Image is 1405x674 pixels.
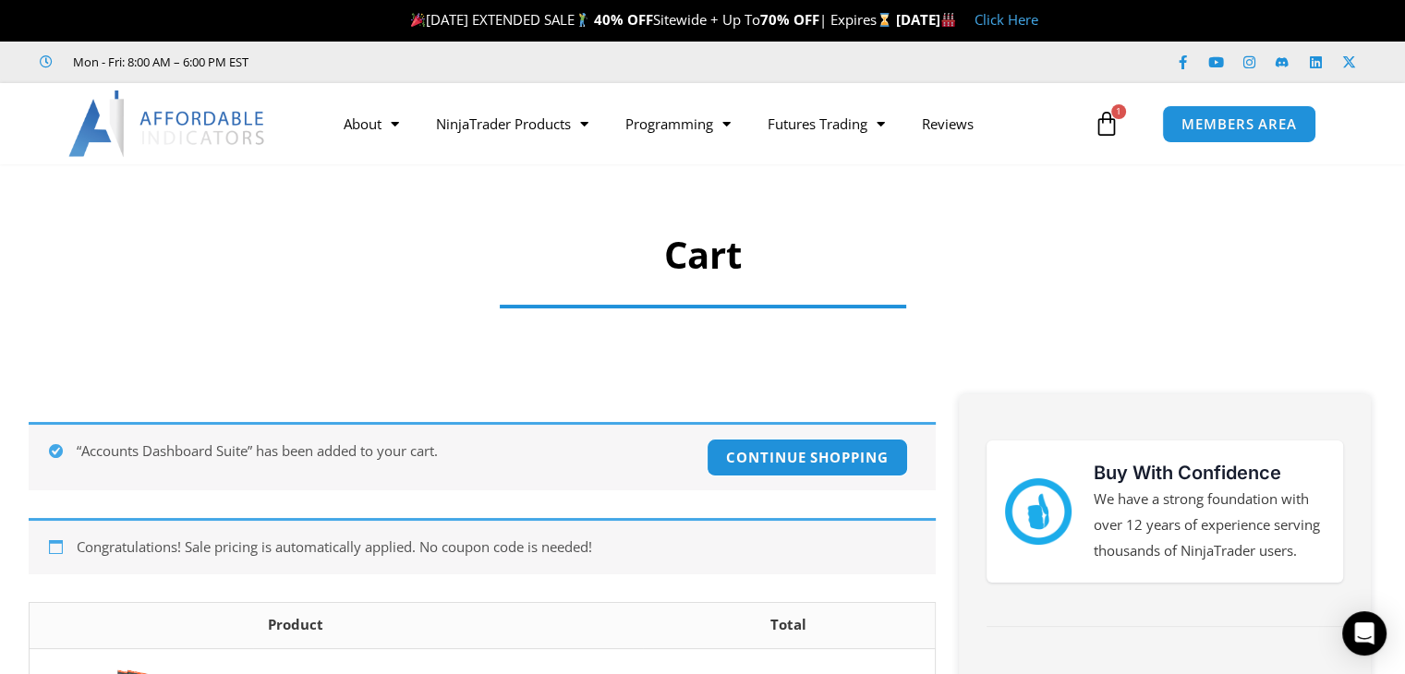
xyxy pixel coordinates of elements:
[707,439,907,476] a: Continue shopping
[68,51,248,73] span: Mon - Fri: 8:00 AM – 6:00 PM EST
[418,102,607,145] a: NinjaTrader Products
[1005,478,1072,545] img: mark thumbs good 43913 | Affordable Indicators – NinjaTrader
[975,10,1038,29] a: Click Here
[896,10,956,29] strong: [DATE]
[274,53,551,71] iframe: Customer reviews powered by Trustpilot
[91,229,1314,281] h1: Cart
[760,10,819,29] strong: 70% OFF
[1066,97,1147,150] a: 1
[411,13,425,27] img: 🎉
[325,102,418,145] a: About
[1342,611,1387,656] div: Open Intercom Messenger
[1111,104,1126,119] span: 1
[941,13,955,27] img: 🏭
[29,518,936,574] div: Congratulations! Sale pricing is automatically applied. No coupon code is needed!
[749,102,903,145] a: Futures Trading
[325,102,1089,145] nav: Menu
[1094,459,1325,487] h3: Buy With Confidence
[29,422,936,490] div: “Accounts Dashboard Suite” has been added to your cart.
[1181,117,1297,131] span: MEMBERS AREA
[68,90,267,157] img: LogoAI | Affordable Indicators – NinjaTrader
[575,13,589,27] img: 🏌️‍♂️
[643,603,935,648] th: Total
[878,13,891,27] img: ⌛
[1162,105,1316,143] a: MEMBERS AREA
[903,102,992,145] a: Reviews
[406,10,896,29] span: [DATE] EXTENDED SALE Sitewide + Up To | Expires
[594,10,653,29] strong: 40% OFF
[253,603,642,648] th: Product
[1094,487,1325,564] p: We have a strong foundation with over 12 years of experience serving thousands of NinjaTrader users.
[607,102,749,145] a: Programming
